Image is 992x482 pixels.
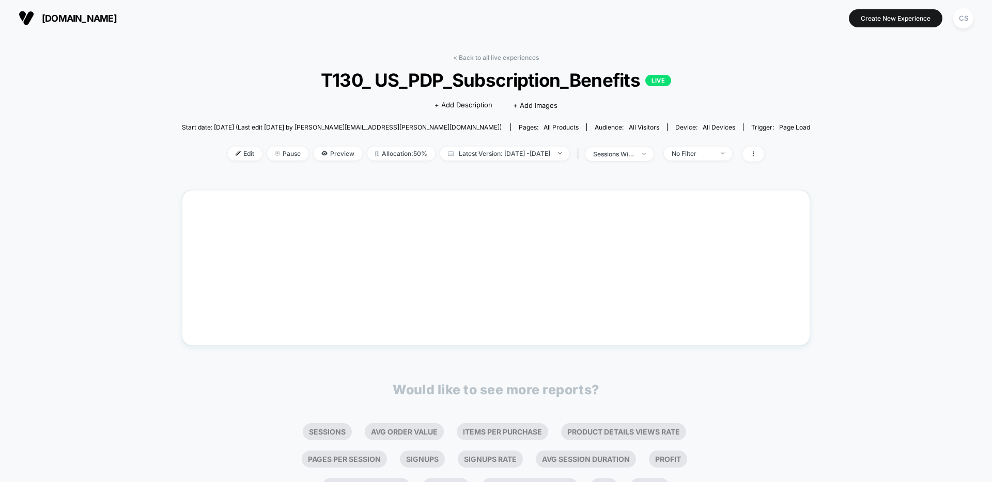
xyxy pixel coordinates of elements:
div: sessions with impression [593,150,634,158]
span: Edit [228,147,262,160]
button: CS [950,8,977,29]
div: Pages: [519,123,579,131]
div: Trigger: [751,123,810,131]
p: Would like to see more reports? [393,382,599,397]
li: Product Details Views Rate [561,423,686,440]
span: all products [544,123,579,131]
li: Avg Order Value [365,423,444,440]
li: Profit [649,451,687,468]
span: + Add Images [513,101,557,109]
span: all devices [703,123,735,131]
span: + Add Description [435,100,492,110]
img: rebalance [375,151,379,156]
img: calendar [448,151,454,156]
span: T130_ US_PDP_Subscription_Benefits [213,69,779,91]
img: end [275,151,280,156]
img: end [558,152,562,154]
span: Allocation: 50% [367,147,435,160]
span: Latest Version: [DATE] - [DATE] [440,147,569,160]
li: Signups Rate [458,451,523,468]
span: Device: [667,123,743,131]
div: Audience: [595,123,659,131]
span: Preview [314,147,362,160]
img: edit [236,151,241,156]
p: LIVE [645,75,671,86]
li: Pages Per Session [302,451,387,468]
li: Items Per Purchase [457,423,548,440]
button: [DOMAIN_NAME] [16,10,120,26]
button: Create New Experience [849,9,942,27]
div: CS [953,8,973,28]
li: Avg Session Duration [536,451,636,468]
li: Signups [400,451,445,468]
span: All Visitors [629,123,659,131]
img: Visually logo [19,10,34,26]
img: end [721,152,724,154]
a: < Back to all live experiences [453,54,539,61]
li: Sessions [303,423,352,440]
span: Pause [267,147,308,160]
span: [DOMAIN_NAME] [42,13,117,24]
span: | [575,147,585,162]
div: No Filter [672,150,713,157]
span: Page Load [779,123,810,131]
img: end [642,153,646,155]
span: Start date: [DATE] (Last edit [DATE] by [PERSON_NAME][EMAIL_ADDRESS][PERSON_NAME][DOMAIN_NAME]) [182,123,502,131]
